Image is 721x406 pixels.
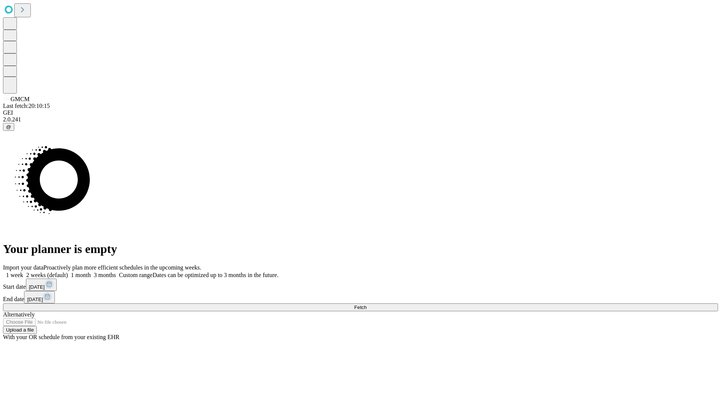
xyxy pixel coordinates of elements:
[11,96,30,102] span: GMCM
[6,124,11,130] span: @
[3,109,718,116] div: GEI
[354,304,367,310] span: Fetch
[26,272,68,278] span: 2 weeks (default)
[152,272,278,278] span: Dates can be optimized up to 3 months in the future.
[3,103,50,109] span: Last fetch: 20:10:15
[3,334,119,340] span: With your OR schedule from your existing EHR
[3,279,718,291] div: Start date
[119,272,152,278] span: Custom range
[3,326,37,334] button: Upload a file
[3,242,718,256] h1: Your planner is empty
[3,311,35,318] span: Alternatively
[24,291,55,303] button: [DATE]
[6,272,23,278] span: 1 week
[26,279,57,291] button: [DATE]
[94,272,116,278] span: 3 months
[44,264,201,271] span: Proactively plan more efficient schedules in the upcoming weeks.
[29,284,45,290] span: [DATE]
[27,297,43,302] span: [DATE]
[3,116,718,123] div: 2.0.241
[3,264,44,271] span: Import your data
[3,123,14,131] button: @
[3,291,718,303] div: End date
[3,303,718,311] button: Fetch
[71,272,91,278] span: 1 month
